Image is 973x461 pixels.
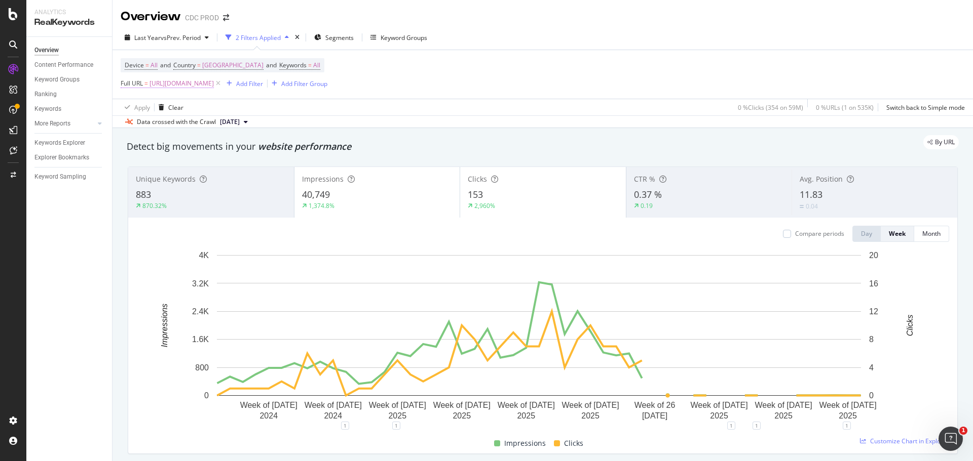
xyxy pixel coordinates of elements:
[642,411,667,420] text: [DATE]
[800,188,822,200] span: 11.83
[861,229,872,238] div: Day
[906,315,914,337] text: Clicks
[222,77,263,90] button: Add Filter
[197,61,201,69] span: =
[923,135,959,149] div: legacy label
[145,61,149,69] span: =
[309,201,334,210] div: 1,374.8%
[959,427,967,435] span: 1
[192,307,209,316] text: 2.4K
[236,79,263,88] div: Add Filter
[324,411,342,420] text: 2024
[34,89,105,100] a: Ranking
[151,58,158,72] span: All
[121,99,150,115] button: Apply
[433,401,491,409] text: Week of [DATE]
[34,138,85,148] div: Keywords Explorer
[800,174,843,184] span: Avg. Position
[34,138,105,148] a: Keywords Explorer
[142,201,167,210] div: 870.32%
[564,437,583,449] span: Clicks
[136,174,196,184] span: Unique Keywords
[202,58,264,72] span: [GEOGRAPHIC_DATA]
[121,79,143,88] span: Full URL
[220,117,240,127] span: 2025 Sep. 19th
[381,33,427,42] div: Keyword Groups
[268,77,327,90] button: Add Filter Group
[155,99,183,115] button: Clear
[869,391,874,400] text: 0
[34,60,105,70] a: Content Performance
[240,401,297,409] text: Week of [DATE]
[517,411,535,420] text: 2025
[305,401,362,409] text: Week of [DATE]
[914,226,949,242] button: Month
[634,401,676,409] text: Week of 26
[34,152,89,163] div: Explorer Bookmarks
[474,201,495,210] div: 2,960%
[192,279,209,287] text: 3.2K
[504,437,546,449] span: Impressions
[562,401,619,409] text: Week of [DATE]
[869,307,878,316] text: 12
[34,172,86,182] div: Keyword Sampling
[136,188,151,200] span: 883
[310,29,358,46] button: Segments
[935,139,955,145] span: By URL
[641,201,653,210] div: 0.19
[34,17,104,28] div: RealKeywords
[149,76,214,91] span: [URL][DOMAIN_NAME]
[134,103,150,112] div: Apply
[366,29,431,46] button: Keyword Groups
[302,174,344,184] span: Impressions
[341,422,349,430] div: 1
[34,8,104,17] div: Analytics
[710,411,728,420] text: 2025
[121,8,181,25] div: Overview
[144,79,148,88] span: =
[774,411,793,420] text: 2025
[795,229,844,238] div: Compare periods
[388,411,406,420] text: 2025
[738,103,803,112] div: 0 % Clicks ( 354 on 59M )
[281,79,327,88] div: Add Filter Group
[313,58,320,72] span: All
[869,335,874,344] text: 8
[173,61,196,69] span: Country
[136,250,942,426] div: A chart.
[259,411,278,420] text: 2024
[325,33,354,42] span: Segments
[34,89,57,100] div: Ranking
[816,103,874,112] div: 0 % URLs ( 1 on 535K )
[634,188,662,200] span: 0.37 %
[869,279,878,287] text: 16
[34,45,105,56] a: Overview
[199,251,209,260] text: 4K
[819,401,876,409] text: Week of [DATE]
[34,60,93,70] div: Content Performance
[581,411,600,420] text: 2025
[195,363,209,372] text: 800
[453,411,471,420] text: 2025
[266,61,277,69] span: and
[216,116,252,128] button: [DATE]
[236,33,281,42] div: 2 Filters Applied
[869,363,874,372] text: 4
[279,61,307,69] span: Keywords
[800,205,804,208] img: Equal
[34,118,95,129] a: More Reports
[852,226,881,242] button: Day
[468,174,487,184] span: Clicks
[498,401,555,409] text: Week of [DATE]
[185,13,219,23] div: CDC PROD
[125,61,144,69] span: Device
[34,104,105,114] a: Keywords
[161,33,201,42] span: vs Prev. Period
[160,304,169,347] text: Impressions
[839,411,857,420] text: 2025
[806,202,818,211] div: 0.04
[889,229,906,238] div: Week
[468,188,483,200] span: 153
[34,152,105,163] a: Explorer Bookmarks
[882,99,965,115] button: Switch back to Simple mode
